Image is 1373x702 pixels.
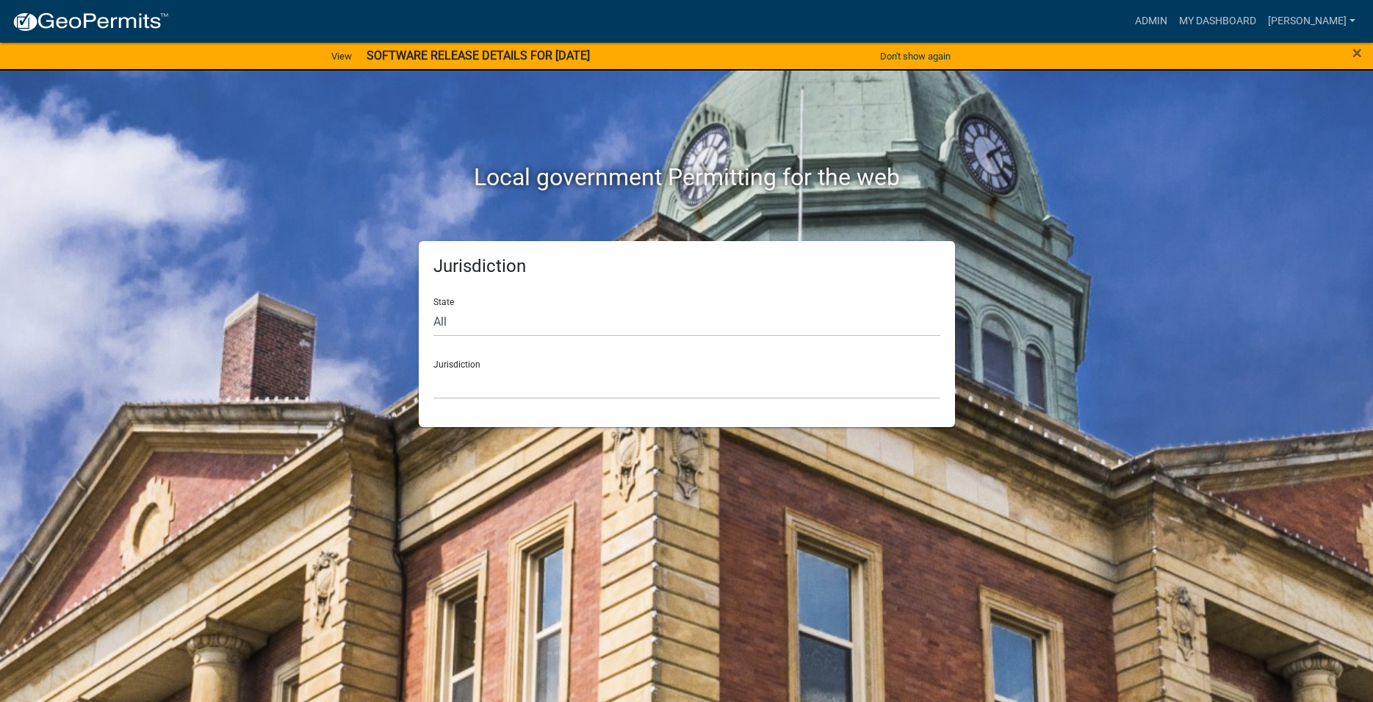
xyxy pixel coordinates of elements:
span: × [1352,43,1362,63]
a: My Dashboard [1173,7,1262,35]
button: Don't show again [874,44,956,68]
a: Admin [1129,7,1173,35]
a: View [325,44,358,68]
h2: Local government Permitting for the web [279,163,1095,191]
h5: Jurisdiction [433,256,940,277]
strong: SOFTWARE RELEASE DETAILS FOR [DATE] [367,49,590,62]
button: Close [1352,44,1362,62]
a: [PERSON_NAME] [1262,7,1361,35]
